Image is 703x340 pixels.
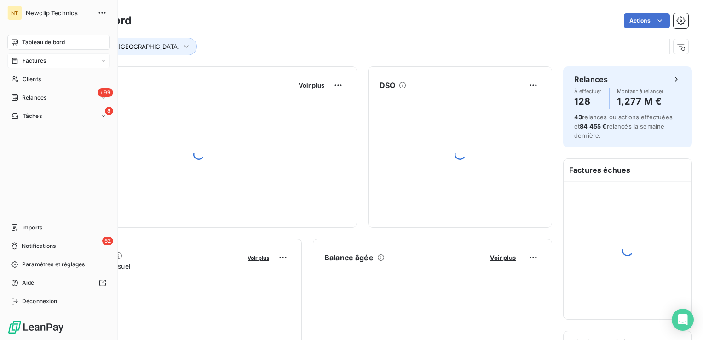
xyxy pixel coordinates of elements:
[52,261,241,271] span: Chiffre d'affaires mensuel
[574,113,582,121] span: 43
[574,113,673,139] span: relances ou actions effectuées et relancés la semaine dernière.
[23,112,42,120] span: Tâches
[22,279,35,287] span: Aide
[105,107,113,115] span: 8
[99,43,180,50] span: Tags : [GEOGRAPHIC_DATA]
[22,38,65,47] span: Tableau de bord
[23,75,41,83] span: Clients
[7,320,64,334] img: Logo LeanPay
[23,57,46,65] span: Factures
[248,255,269,261] span: Voir plus
[26,9,92,17] span: Newclip Technics
[574,88,602,94] span: À effectuer
[22,297,58,305] span: Déconnexion
[22,242,56,250] span: Notifications
[7,6,22,20] div: NT
[580,123,606,130] span: 84 455 €
[672,309,694,331] div: Open Intercom Messenger
[22,260,85,269] span: Paramètres et réglages
[296,81,327,89] button: Voir plus
[299,82,324,89] span: Voir plus
[490,254,516,261] span: Voir plus
[574,94,602,109] h4: 128
[564,159,691,181] h6: Factures échues
[324,252,374,263] h6: Balance âgée
[487,253,519,262] button: Voir plus
[574,74,608,85] h6: Relances
[98,88,113,97] span: +99
[624,13,670,28] button: Actions
[617,94,664,109] h4: 1,277 M €
[617,88,664,94] span: Montant à relancer
[22,223,42,232] span: Imports
[22,94,46,102] span: Relances
[7,276,110,290] a: Aide
[380,80,395,91] h6: DSO
[86,38,197,55] button: Tags : [GEOGRAPHIC_DATA]
[102,237,113,245] span: 52
[245,253,272,262] button: Voir plus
